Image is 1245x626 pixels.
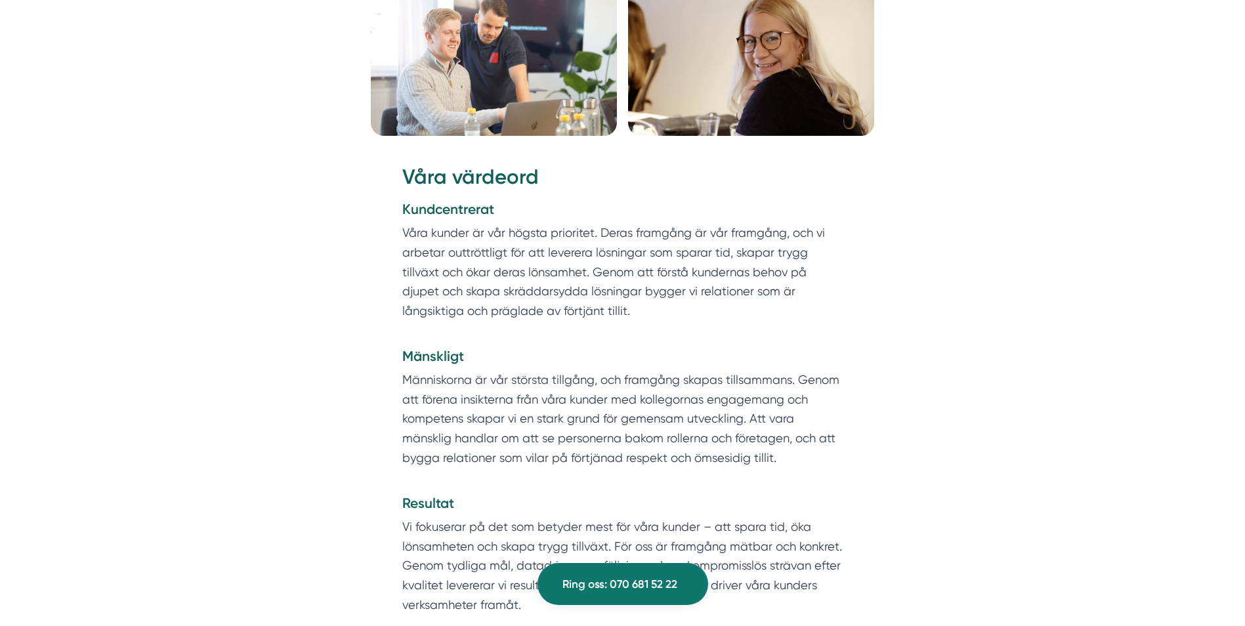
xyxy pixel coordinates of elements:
strong: Kundcentrerat [402,201,494,217]
a: Ring oss: 070 681 52 22 [538,563,708,605]
h2: Våra värdeord [402,163,843,199]
strong: Mänskligt [402,348,464,364]
p: Människorna är vår största tillgång, och framgång skapas tillsammans. Genom att förena insikterna... [402,370,843,487]
p: Våra kunder är vår högsta prioritet. Deras framgång är vår framgång, och vi arbetar outtröttligt ... [402,223,843,340]
strong: Resultat [402,495,454,511]
span: Ring oss: 070 681 52 22 [562,575,677,593]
